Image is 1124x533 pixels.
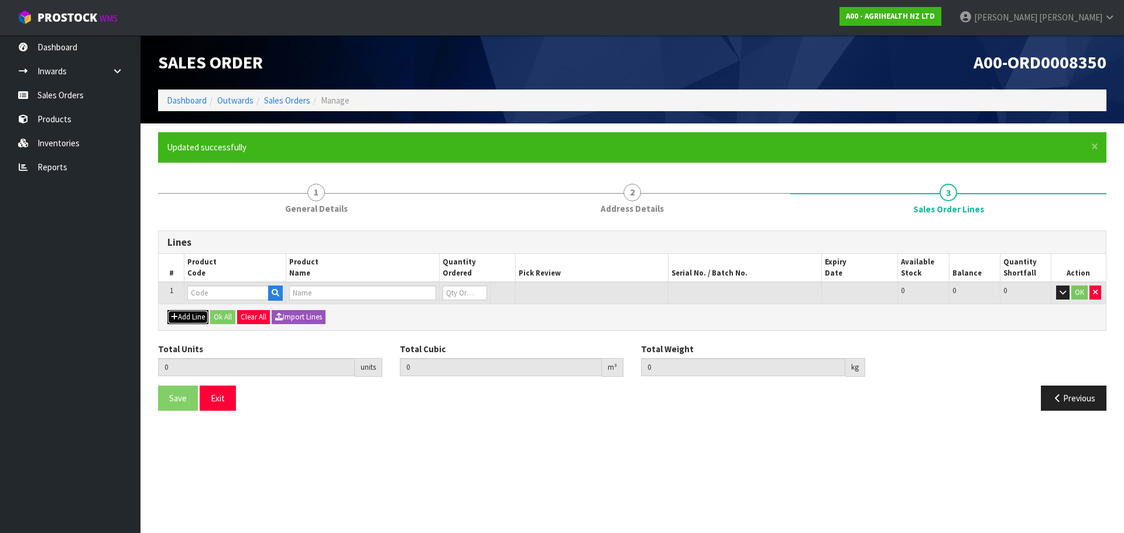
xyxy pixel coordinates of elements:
span: Sales Order Lines [158,222,1106,420]
span: ProStock [37,10,97,25]
th: Quantity Ordered [439,254,516,282]
th: Expiry Date [821,254,898,282]
button: Save [158,386,198,411]
input: Total Units [158,358,355,376]
input: Name [289,286,436,300]
span: A00-ORD0008350 [974,51,1106,73]
span: [PERSON_NAME] [974,12,1037,23]
a: Sales Orders [264,95,310,106]
span: 1 [170,286,173,295]
label: Total Weight [641,343,694,355]
th: Balance [949,254,1000,282]
span: Sales Order [158,51,263,73]
th: Action [1051,254,1106,282]
span: Manage [321,95,349,106]
a: Dashboard [167,95,207,106]
th: Quantity Shortfall [1000,254,1051,282]
small: WMS [100,13,118,24]
input: Total Cubic [400,358,602,376]
strong: A00 - AGRIHEALTH NZ LTD [846,11,935,21]
th: Serial No. / Batch No. [669,254,821,282]
span: 0 [952,286,956,295]
input: Total Weight [641,358,845,376]
span: × [1091,138,1098,154]
th: Available Stock [898,254,949,282]
input: Qty Ordered [443,286,487,300]
input: Code [187,286,269,300]
span: Save [169,393,187,404]
a: Outwards [217,95,253,106]
span: 1 [307,184,325,201]
label: Total Units [158,343,203,355]
th: # [159,254,184,282]
th: Product Name [286,254,439,282]
span: Address Details [601,202,664,215]
div: kg [845,358,865,377]
span: 0 [901,286,904,295]
button: Ok All [210,310,235,324]
span: [PERSON_NAME] [1039,12,1102,23]
th: Pick Review [516,254,669,282]
h3: Lines [167,237,1097,248]
button: Exit [200,386,236,411]
th: Product Code [184,254,286,282]
div: units [355,358,382,377]
span: General Details [285,202,348,215]
label: Total Cubic [400,343,446,355]
img: cube-alt.png [18,10,32,25]
div: m³ [602,358,623,377]
button: OK [1071,286,1088,300]
button: Clear All [237,310,270,324]
span: Updated successfully [167,142,246,153]
span: 2 [623,184,641,201]
button: Previous [1041,386,1106,411]
span: 0 [1003,286,1007,295]
button: Add Line [167,310,208,324]
button: Import Lines [272,310,325,324]
span: 3 [940,184,957,201]
span: Sales Order Lines [913,203,984,215]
